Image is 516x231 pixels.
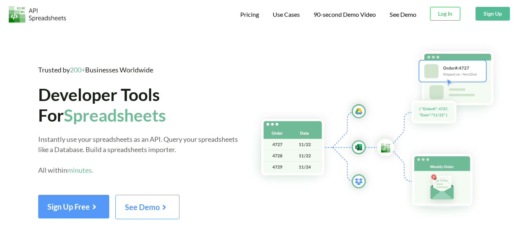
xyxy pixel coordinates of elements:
button: Sign Up [476,7,510,21]
button: Log In [430,7,460,21]
img: Logo.png [9,6,66,22]
span: Instantly use your spreadsheets as an API. Query your spreadsheets like a Database. Build a sprea... [38,135,238,174]
span: Sign Up Free [47,202,100,211]
a: See Demo [115,205,180,212]
img: Hero Spreadsheet Flow [247,42,516,222]
span: Spreadsheets [64,105,166,125]
button: Sign Up Free [38,195,109,218]
button: See Demo [115,195,180,219]
span: See Demo [125,202,170,212]
span: Use Cases [273,11,300,18]
span: Developer Tools For [38,84,166,125]
span: 200+ [70,66,85,74]
span: Pricing [240,11,259,18]
span: Trusted by Businesses Worldwide [38,66,153,74]
a: See Demo [390,11,416,19]
span: 90-second Demo Video [314,11,376,18]
span: minutes. [67,166,93,174]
